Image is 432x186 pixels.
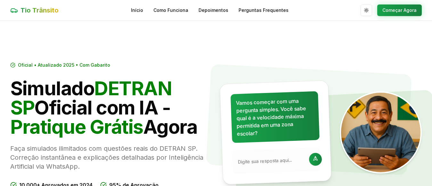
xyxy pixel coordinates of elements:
span: Tio Trânsito [20,6,59,15]
span: Pratique Grátis [10,115,143,138]
a: Tio Trânsito [10,6,59,15]
span: DETRAN SP [10,77,172,119]
h1: Simulado Oficial com IA - Agora [10,79,211,136]
a: Início [131,7,143,13]
img: Tio Trânsito [340,91,422,173]
span: Oficial • Atualizado 2025 • Com Gabarito [18,62,110,68]
button: Começar Agora [377,4,422,16]
p: Vamos começar com uma pergunta simples. Você sabe qual é a velocidade máxima permitida em uma zon... [236,97,314,138]
a: Como Funciona [153,7,188,13]
p: Faça simulados ilimitados com questões reais do DETRAN SP. Correção instantânea e explicações det... [10,144,211,171]
a: Perguntas Frequentes [239,7,289,13]
a: Depoimentos [199,7,228,13]
input: Digite sua resposta aqui... [238,156,305,165]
